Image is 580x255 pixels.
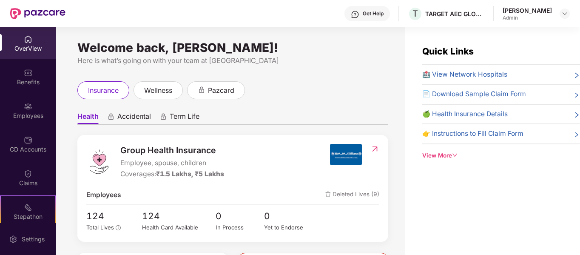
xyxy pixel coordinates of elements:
span: info-circle [116,225,121,230]
span: 124 [86,209,123,223]
span: T [412,9,418,19]
div: View More [422,151,580,160]
div: [PERSON_NAME] [503,6,552,14]
div: Coverages: [120,169,224,179]
img: svg+xml;base64,PHN2ZyBpZD0iQ0RfQWNjb3VudHMiIGRhdGEtbmFtZT0iQ0QgQWNjb3VudHMiIHhtbG5zPSJodHRwOi8vd3... [24,136,32,144]
span: right [573,91,580,99]
span: Deleted Lives (9) [325,190,379,200]
span: wellness [144,85,172,96]
span: right [573,71,580,80]
div: Stepathon [1,212,55,221]
div: Here is what’s going on with your team at [GEOGRAPHIC_DATA] [77,55,388,66]
span: Group Health Insurance [120,144,224,157]
img: insurerIcon [330,144,362,165]
span: 124 [142,209,215,223]
span: 📄 Download Sample Claim Form [422,89,526,99]
span: Health [77,112,99,124]
img: deleteIcon [325,192,331,197]
span: right [573,111,580,119]
span: 🏥 View Network Hospitals [422,69,507,80]
div: Settings [19,235,47,244]
img: svg+xml;base64,PHN2ZyBpZD0iSGVscC0zMngzMiIgeG1sbnM9Imh0dHA6Ly93d3cudzMub3JnLzIwMDAvc3ZnIiB3aWR0aD... [351,10,359,19]
img: svg+xml;base64,PHN2ZyB4bWxucz0iaHR0cDovL3d3dy53My5vcmcvMjAwMC9zdmciIHdpZHRoPSIyMSIgaGVpZ2h0PSIyMC... [24,203,32,212]
img: svg+xml;base64,PHN2ZyBpZD0iRW1wbG95ZWVzIiB4bWxucz0iaHR0cDovL3d3dy53My5vcmcvMjAwMC9zdmciIHdpZHRoPS... [24,102,32,111]
span: 🍏 Health Insurance Details [422,109,508,119]
img: New Pazcare Logo [10,8,65,19]
span: down [452,152,458,158]
span: Accidental [117,112,151,124]
img: svg+xml;base64,PHN2ZyBpZD0iU2V0dGluZy0yMHgyMCIgeG1sbnM9Imh0dHA6Ly93d3cudzMub3JnLzIwMDAvc3ZnIiB3aW... [9,235,17,244]
img: svg+xml;base64,PHN2ZyBpZD0iRHJvcGRvd24tMzJ4MzIiIHhtbG5zPSJodHRwOi8vd3d3LnczLm9yZy8yMDAwL3N2ZyIgd2... [561,10,568,17]
img: logo [86,149,112,175]
span: insurance [88,85,119,96]
span: 👉 Instructions to Fill Claim Form [422,129,523,139]
div: Admin [503,14,552,21]
img: RedirectIcon [370,145,379,153]
div: Yet to Endorse [264,223,313,232]
div: Health Card Available [142,223,215,232]
img: svg+xml;base64,PHN2ZyBpZD0iSG9tZSIgeG1sbnM9Imh0dHA6Ly93d3cudzMub3JnLzIwMDAvc3ZnIiB3aWR0aD0iMjAiIG... [24,35,32,43]
span: Employee, spouse, children [120,158,224,168]
span: Quick Links [422,46,474,57]
div: In Process [216,223,264,232]
div: animation [198,86,205,94]
span: ₹1.5 Lakhs, ₹5 Lakhs [156,170,224,178]
img: svg+xml;base64,PHN2ZyBpZD0iQ2xhaW0iIHhtbG5zPSJodHRwOi8vd3d3LnczLm9yZy8yMDAwL3N2ZyIgd2lkdGg9IjIwIi... [24,169,32,178]
div: TARGET AEC GLOBAL PRIVATE LIMITED [425,10,485,18]
span: Employees [86,190,121,200]
div: animation [159,113,167,120]
span: Term Life [170,112,199,124]
img: svg+xml;base64,PHN2ZyBpZD0iQmVuZWZpdHMiIHhtbG5zPSJodHRwOi8vd3d3LnczLm9yZy8yMDAwL3N2ZyIgd2lkdGg9Ij... [24,69,32,77]
span: pazcard [208,85,234,96]
span: 0 [216,209,264,223]
span: right [573,130,580,139]
span: Total Lives [86,224,114,231]
div: Get Help [363,10,384,17]
span: 0 [264,209,313,223]
div: animation [107,113,115,120]
div: Welcome back, [PERSON_NAME]! [77,44,388,51]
